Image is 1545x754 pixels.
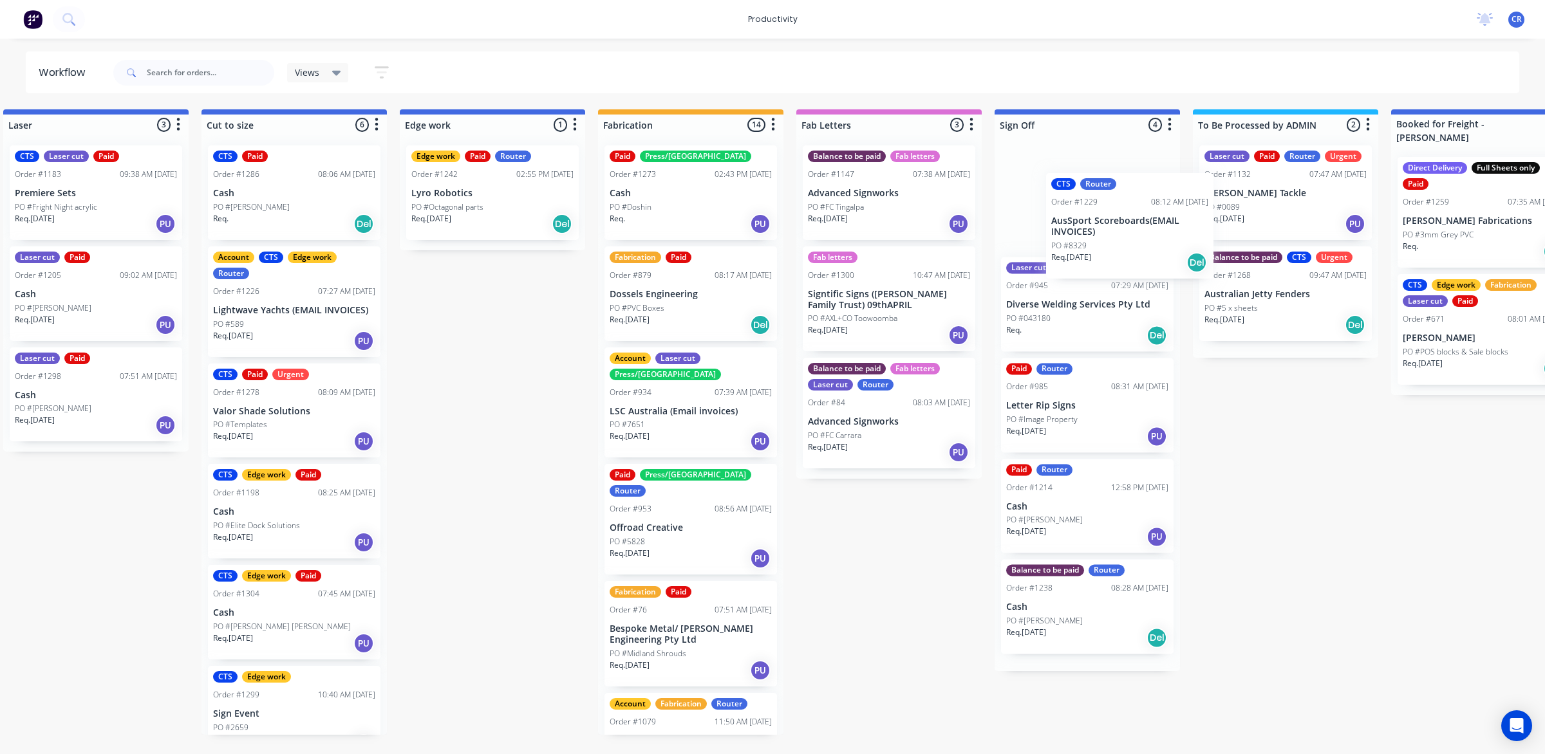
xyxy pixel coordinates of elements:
[23,10,42,29] img: Factory
[742,10,804,29] div: productivity
[147,60,274,86] input: Search for orders...
[1512,14,1522,25] span: CR
[295,66,319,79] span: Views
[1501,710,1532,741] div: Open Intercom Messenger
[39,65,91,80] div: Workflow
